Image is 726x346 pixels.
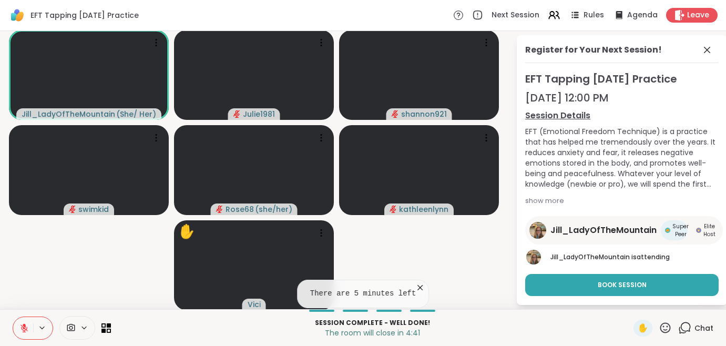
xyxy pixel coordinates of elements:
span: Rose68 [226,204,254,215]
span: EFT Tapping [DATE] Practice [525,72,719,86]
div: show more [525,196,719,206]
span: audio-muted [390,206,397,213]
span: kathleenlynn [399,204,448,215]
p: is attending [550,252,719,262]
span: audio-muted [392,110,399,118]
span: ( She/ Her ) [116,109,156,119]
a: Session Details [525,109,719,122]
span: Julie1981 [243,109,275,119]
span: Book Session [598,280,647,290]
span: Leave [687,10,709,21]
span: Jill_LadyOfTheMountain [22,109,115,119]
span: EFT Tapping [DATE] Practice [30,10,139,21]
button: Book Session [525,274,719,296]
div: [DATE] 12:00 PM [525,90,719,105]
p: The room will close in 4:41 [117,328,627,338]
span: Vici [248,299,261,310]
img: Elite Host [696,228,701,233]
span: swimkid [78,204,109,215]
img: ShareWell Logomark [8,6,26,24]
span: shannon921 [401,109,447,119]
span: audio-muted [233,110,241,118]
span: ( she/her ) [255,204,292,215]
p: Session Complete - well done! [117,318,627,328]
div: ✋ [178,221,195,242]
span: Jill_LadyOfTheMountain [550,224,657,237]
span: Jill_LadyOfTheMountain [550,252,630,261]
div: EFT (Emotional Freedom Technique) is a practice that has helped me tremendously over the years. I... [525,126,719,189]
span: audio-muted [216,206,223,213]
button: No Thanks [525,300,719,322]
span: audio-muted [69,206,76,213]
img: Super Peer [665,228,670,233]
img: Jill_LadyOfTheMountain [526,250,541,264]
span: Chat [694,323,713,333]
span: Rules [584,10,604,21]
span: Next Session [492,10,539,21]
span: Agenda [627,10,658,21]
img: Jill_LadyOfTheMountain [529,222,546,239]
span: ✋ [638,322,648,334]
span: Elite Host [703,222,715,238]
span: Super Peer [672,222,689,238]
a: Jill_LadyOfTheMountainJill_LadyOfTheMountainSuper PeerSuper PeerElite HostElite Host [525,216,723,245]
div: Register for Your Next Session! [525,44,662,56]
pre: There are 5 minutes left [310,289,416,299]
